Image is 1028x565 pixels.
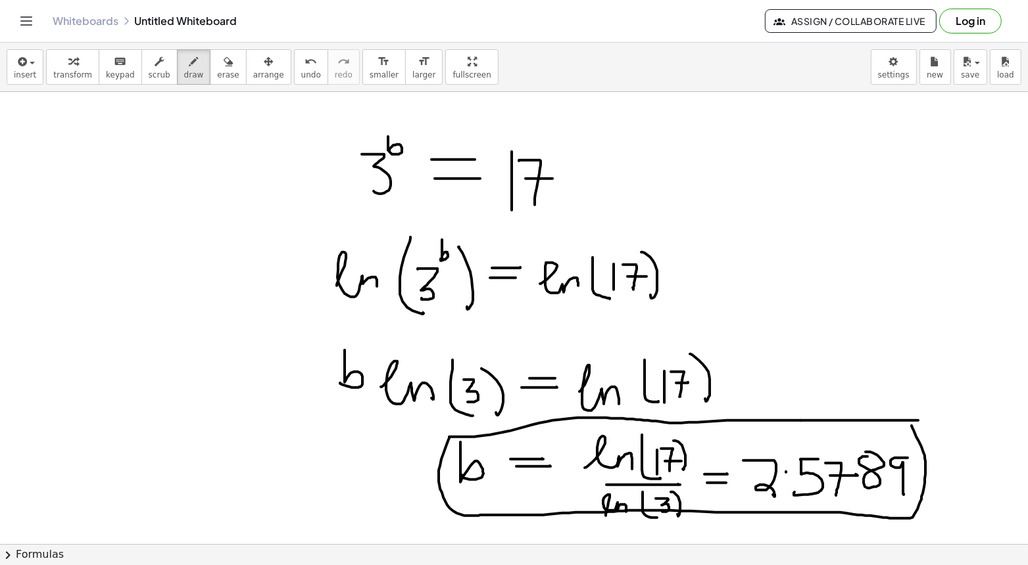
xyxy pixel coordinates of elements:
[418,54,430,70] i: format_size
[246,49,291,85] button: arrange
[765,9,937,33] button: Assign / Collaborate Live
[210,49,246,85] button: erase
[405,49,443,85] button: format_sizelarger
[453,70,491,79] span: fullscreen
[990,49,1021,85] button: load
[106,70,135,79] span: keypad
[305,54,317,70] i: undo
[14,70,36,79] span: insert
[16,11,37,32] button: Toggle navigation
[378,54,390,70] i: format_size
[871,49,917,85] button: settings
[939,9,1002,34] button: Log in
[370,70,399,79] span: smaller
[412,70,435,79] span: larger
[99,49,142,85] button: keyboardkeypad
[961,70,979,79] span: save
[141,49,178,85] button: scrub
[997,70,1014,79] span: load
[878,70,910,79] span: settings
[362,49,406,85] button: format_sizesmaller
[776,15,925,27] span: Assign / Collaborate Live
[301,70,321,79] span: undo
[445,49,498,85] button: fullscreen
[53,14,118,28] a: Whiteboards
[217,70,239,79] span: erase
[253,70,284,79] span: arrange
[337,54,350,70] i: redo
[7,49,43,85] button: insert
[328,49,360,85] button: redoredo
[954,49,987,85] button: save
[294,49,328,85] button: undoundo
[927,70,943,79] span: new
[919,49,951,85] button: new
[177,49,211,85] button: draw
[149,70,170,79] span: scrub
[114,54,126,70] i: keyboard
[53,70,92,79] span: transform
[46,49,99,85] button: transform
[184,70,204,79] span: draw
[335,70,353,79] span: redo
